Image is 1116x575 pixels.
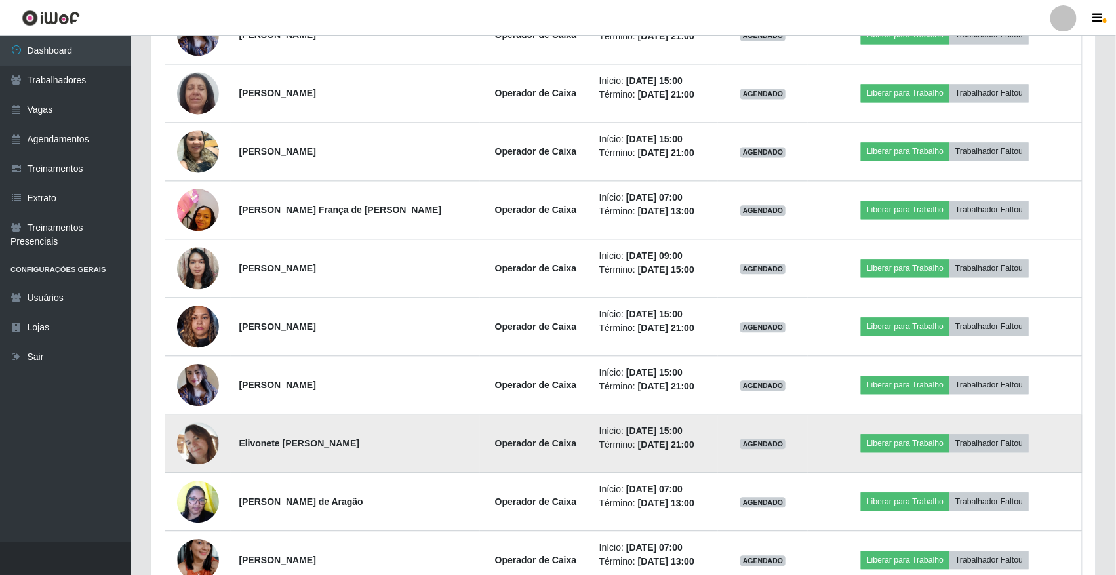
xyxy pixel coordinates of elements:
span: AGENDADO [740,380,786,391]
button: Trabalhador Faltou [949,142,1029,161]
button: Liberar para Trabalho [861,317,949,336]
time: [DATE] 21:00 [638,439,694,450]
span: AGENDADO [740,264,786,274]
li: Término: [599,438,710,452]
strong: [PERSON_NAME] de Aragão [239,496,363,507]
li: Término: [599,555,710,568]
time: [DATE] 15:00 [626,75,683,86]
li: Início: [599,541,710,555]
li: Término: [599,263,710,277]
img: 1711331188761.jpeg [177,357,219,412]
strong: Operador de Caixa [495,380,577,390]
li: Término: [599,205,710,218]
span: AGENDADO [740,147,786,157]
time: [DATE] 13:00 [638,206,694,216]
strong: Operador de Caixa [495,30,577,40]
time: [DATE] 13:00 [638,556,694,566]
strong: Operador de Caixa [495,555,577,565]
button: Liberar para Trabalho [861,84,949,102]
strong: [PERSON_NAME] França de [PERSON_NAME] [239,205,441,215]
li: Término: [599,30,710,43]
time: [DATE] 15:00 [626,134,683,144]
button: Liberar para Trabalho [861,376,949,394]
img: 1632390182177.jpeg [177,473,219,529]
button: Liberar para Trabalho [861,434,949,452]
img: 1734465947432.jpeg [177,298,219,354]
strong: Operador de Caixa [495,146,577,157]
img: 1709656431175.jpeg [177,65,219,121]
strong: Operador de Caixa [495,438,577,448]
li: Início: [599,483,710,496]
img: 1736008247371.jpeg [177,240,219,296]
span: AGENDADO [740,497,786,507]
time: [DATE] 21:00 [638,89,694,100]
button: Trabalhador Faltou [949,376,1029,394]
span: AGENDADO [740,555,786,566]
span: AGENDADO [740,439,786,449]
li: Início: [599,249,710,263]
img: 1744411784463.jpeg [177,422,219,464]
button: Trabalhador Faltou [949,492,1029,511]
strong: Operador de Caixa [495,205,577,215]
time: [DATE] 07:00 [626,542,683,553]
button: Liberar para Trabalho [861,142,949,161]
button: Trabalhador Faltou [949,84,1029,102]
time: [DATE] 21:00 [638,148,694,158]
time: [DATE] 15:00 [626,426,683,436]
img: CoreUI Logo [22,10,80,26]
time: [DATE] 15:00 [626,367,683,378]
time: [DATE] 07:00 [626,192,683,203]
strong: [PERSON_NAME] [239,88,315,98]
li: Início: [599,132,710,146]
strong: [PERSON_NAME] [239,146,315,157]
time: [DATE] 13:00 [638,498,694,508]
time: [DATE] 21:00 [638,323,694,333]
time: [DATE] 15:00 [626,309,683,319]
button: Liberar para Trabalho [861,492,949,511]
li: Início: [599,307,710,321]
img: 1745102593554.jpeg [177,123,219,179]
strong: [PERSON_NAME] [239,263,315,273]
li: Término: [599,380,710,393]
li: Início: [599,366,710,380]
strong: Operador de Caixa [495,88,577,98]
li: Término: [599,496,710,510]
button: Trabalhador Faltou [949,551,1029,569]
strong: [PERSON_NAME] [239,30,315,40]
strong: Operador de Caixa [495,496,577,507]
strong: [PERSON_NAME] [239,555,315,565]
strong: [PERSON_NAME] [239,380,315,390]
button: Liberar para Trabalho [861,259,949,277]
time: [DATE] 07:00 [626,484,683,494]
button: Trabalhador Faltou [949,201,1029,219]
time: [DATE] 15:00 [638,264,694,275]
strong: Operador de Caixa [495,263,577,273]
img: 1699901172433.jpeg [177,182,219,237]
button: Trabalhador Faltou [949,434,1029,452]
button: Liberar para Trabalho [861,551,949,569]
time: [DATE] 21:00 [638,381,694,391]
li: Início: [599,191,710,205]
li: Início: [599,74,710,88]
time: [DATE] 09:00 [626,250,683,261]
strong: Elivonete [PERSON_NAME] [239,438,359,448]
strong: Operador de Caixa [495,321,577,332]
time: [DATE] 21:00 [638,31,694,41]
button: Liberar para Trabalho [861,201,949,219]
span: AGENDADO [740,322,786,332]
li: Término: [599,88,710,102]
span: AGENDADO [740,89,786,99]
li: Início: [599,424,710,438]
span: AGENDADO [740,205,786,216]
strong: [PERSON_NAME] [239,321,315,332]
button: Trabalhador Faltou [949,259,1029,277]
li: Término: [599,146,710,160]
button: Trabalhador Faltou [949,317,1029,336]
li: Término: [599,321,710,335]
